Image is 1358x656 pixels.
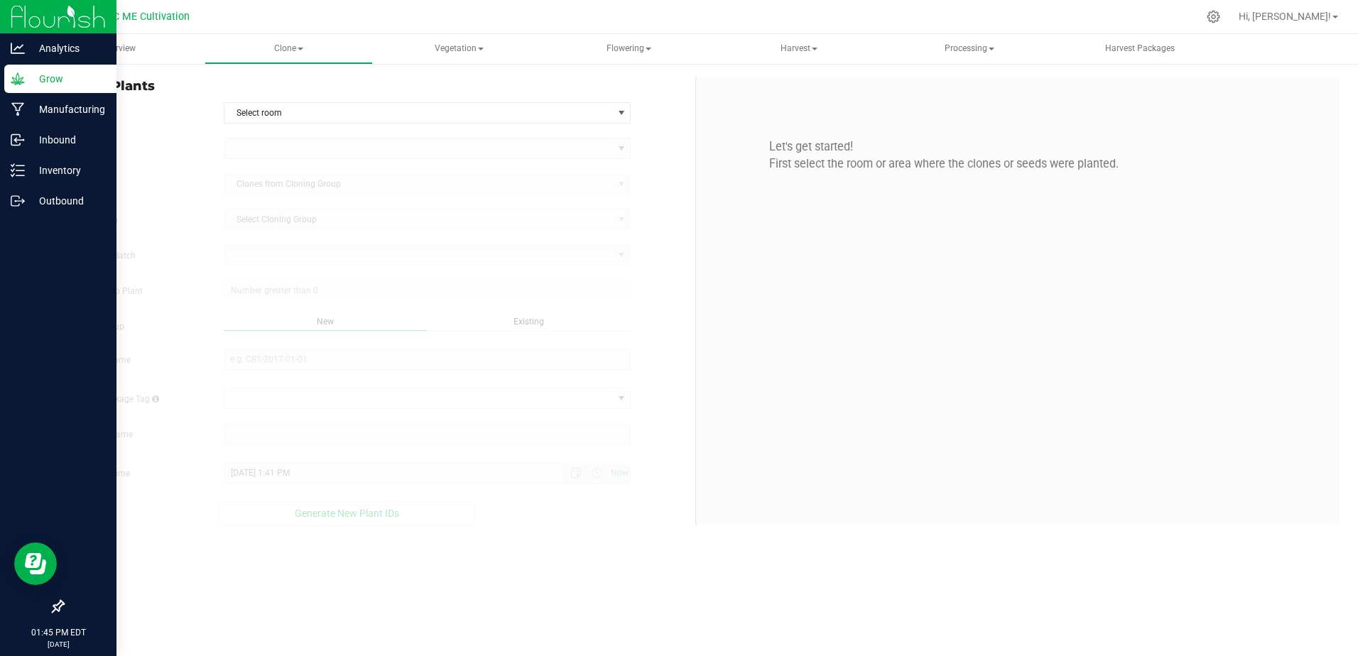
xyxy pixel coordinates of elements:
span: Vegetation [375,35,543,63]
span: Harvest Packages [1086,43,1194,55]
inline-svg: Analytics [11,41,25,55]
span: Clone [205,35,373,63]
inline-svg: Outbound [11,194,25,208]
span: Harvest [716,35,884,63]
inline-svg: Grow [11,72,25,86]
span: Hi, [PERSON_NAME]! [1239,11,1331,22]
label: New Group Name [52,354,213,366]
p: 01:45 PM EDT [6,626,110,639]
span: Create Plants [63,77,685,96]
a: Harvest Packages [1055,34,1224,64]
p: Let's get started! First select the room or area where the clones or seeds were planted. [707,138,1330,173]
label: Strain [52,143,213,155]
span: Existing [514,317,544,327]
a: Clone [205,34,374,64]
button: Generate New Plant IDs [219,501,474,525]
p: Inventory [25,162,110,179]
span: Processing [886,35,1053,63]
a: Harvest [715,34,884,64]
p: Grow [25,70,110,87]
a: Vegetation [374,34,543,64]
span: Generate New Plant IDs [295,508,399,519]
label: Total Clones to Plant [52,285,213,297]
p: Analytics [25,40,110,57]
a: Overview [34,34,203,64]
label: Create Date/Time [52,467,213,480]
p: [DATE] [6,639,110,650]
a: Flowering [545,34,714,64]
div: Manage settings [1205,10,1222,23]
p: Manufacturing [25,101,110,118]
iframe: Resource center [14,542,57,585]
label: Assign to Group [52,320,213,333]
label: Source [52,178,213,191]
inline-svg: Manufacturing [11,102,25,116]
inline-svg: Inbound [11,133,25,147]
label: Available Package Tag [52,393,213,405]
inline-svg: Inventory [11,163,25,177]
span: Flowering [545,35,713,63]
label: In Room [52,107,213,120]
span: Select room [224,103,613,123]
i: When required by state compliance, Flourish will create an interim package of clones from the sou... [152,395,159,403]
span: select [612,103,630,123]
span: New [317,317,334,327]
span: SBC ME Cultivation [100,11,190,23]
input: e.g. CR1-2017-01-01 [224,349,631,370]
span: Overview [82,43,155,55]
p: Outbound [25,192,110,209]
a: Processing [885,34,1054,64]
label: Plant Batch Name [52,428,213,441]
label: Source Plant Batch [52,249,213,262]
label: Cloning Group [52,214,213,226]
p: Inbound [25,131,110,148]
